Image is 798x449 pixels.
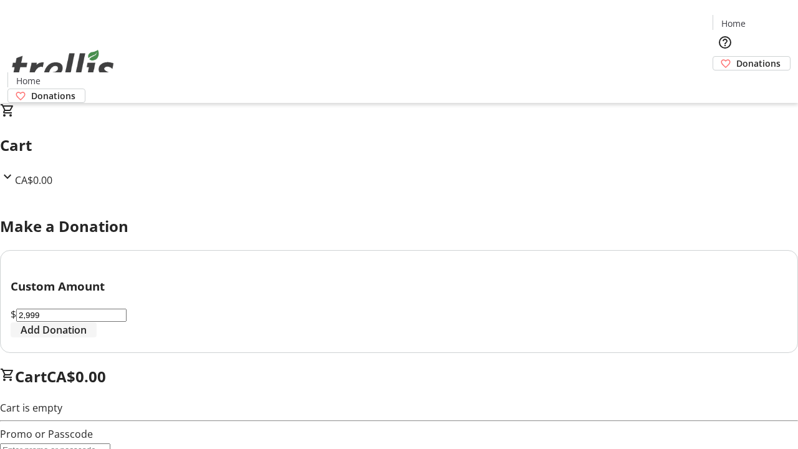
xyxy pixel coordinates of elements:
[7,89,85,103] a: Donations
[16,309,127,322] input: Donation Amount
[11,322,97,337] button: Add Donation
[11,307,16,321] span: $
[721,17,746,30] span: Home
[7,36,118,99] img: Orient E2E Organization FpTSwFFZlG's Logo
[8,74,48,87] a: Home
[713,56,791,70] a: Donations
[31,89,75,102] span: Donations
[736,57,781,70] span: Donations
[713,30,738,55] button: Help
[11,278,787,295] h3: Custom Amount
[21,322,87,337] span: Add Donation
[15,173,52,187] span: CA$0.00
[47,366,106,387] span: CA$0.00
[713,17,753,30] a: Home
[16,74,41,87] span: Home
[713,70,738,95] button: Cart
